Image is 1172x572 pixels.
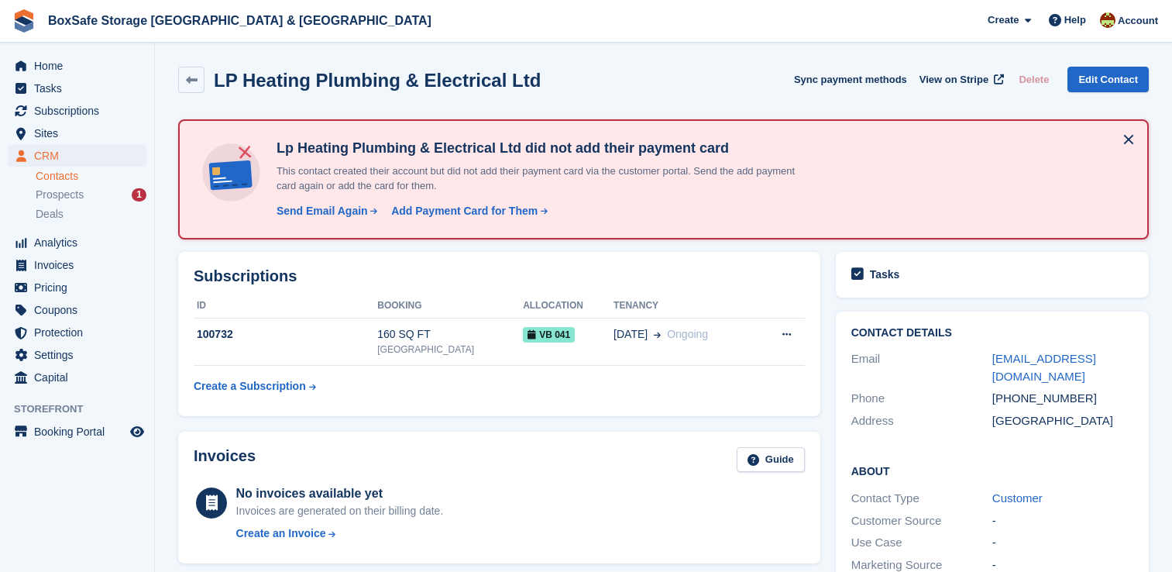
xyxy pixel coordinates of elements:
a: Customer [992,491,1043,505]
div: Invoices are generated on their billing date. [236,503,444,519]
button: Delete [1012,67,1055,92]
span: Deals [36,207,64,222]
img: Kim [1100,12,1115,28]
span: Prospects [36,188,84,202]
p: This contact created their account but did not add their payment card via the customer portal. Se... [270,164,813,194]
img: no-card-linked-e7822e413c904bf8b177c4d89f31251c4716f9871600ec3ca5bfc59e148c83f4.svg [198,140,264,205]
span: Pricing [34,277,127,298]
a: [EMAIL_ADDRESS][DOMAIN_NAME] [992,352,1096,383]
div: Create a Subscription [194,378,306,395]
a: Prospects 1 [36,187,146,203]
a: menu [8,421,146,443]
div: No invoices available yet [236,484,444,503]
h4: Lp Heating Plumbing & Electrical Ltd did not add their payment card [270,140,813,157]
div: Send Email Again [277,203,368,219]
h2: Tasks [870,267,900,281]
a: menu [8,55,146,77]
span: Tasks [34,78,127,99]
div: Email [851,350,992,385]
a: Contacts [36,169,146,184]
div: Customer Source [851,512,992,530]
div: Create an Invoice [236,525,326,542]
a: Edit Contact [1067,67,1149,92]
div: - [992,534,1133,552]
a: menu [8,254,146,276]
div: [GEOGRAPHIC_DATA] [377,343,523,357]
a: menu [8,322,146,343]
img: stora-icon-8386f47178a22dfd0bd8f6a31ec36ba5ce8667c1dd55bd0f319d3a0aa187defe.svg [12,9,36,33]
span: Home [34,55,127,77]
div: Add Payment Card for Them [391,203,538,219]
span: Booking Portal [34,421,127,443]
a: menu [8,122,146,144]
div: 100732 [194,326,377,343]
span: Protection [34,322,127,343]
span: VB 041 [523,327,575,343]
div: [PHONE_NUMBER] [992,390,1133,408]
span: CRM [34,145,127,167]
div: Address [851,412,992,430]
div: Phone [851,390,992,408]
a: Create a Subscription [194,372,316,401]
div: Use Case [851,534,992,552]
span: Invoices [34,254,127,276]
span: Account [1118,13,1158,29]
span: Sites [34,122,127,144]
th: ID [194,294,377,319]
a: menu [8,277,146,298]
h2: Invoices [194,447,256,473]
a: View on Stripe [913,67,1007,92]
span: Subscriptions [34,100,127,122]
a: menu [8,232,146,253]
th: Allocation [523,294,613,319]
div: 1 [132,188,146,202]
a: menu [8,299,146,321]
a: menu [8,100,146,122]
span: Analytics [34,232,127,253]
div: - [992,512,1133,530]
span: View on Stripe [919,72,988,88]
span: Help [1064,12,1086,28]
a: menu [8,78,146,99]
span: Capital [34,367,127,388]
a: Deals [36,206,146,222]
span: Storefront [14,401,154,417]
a: Preview store [128,422,146,441]
div: 160 SQ FT [377,326,523,343]
a: menu [8,145,146,167]
span: [DATE] [613,326,648,343]
span: Coupons [34,299,127,321]
h2: About [851,463,1133,478]
button: Sync payment methods [794,67,907,92]
span: Settings [34,344,127,366]
div: [GEOGRAPHIC_DATA] [992,412,1133,430]
h2: Subscriptions [194,267,805,285]
a: menu [8,367,146,388]
h2: Contact Details [851,327,1133,339]
a: menu [8,344,146,366]
a: Guide [737,447,805,473]
a: BoxSafe Storage [GEOGRAPHIC_DATA] & [GEOGRAPHIC_DATA] [42,8,438,33]
span: Ongoing [667,328,708,340]
span: Create [988,12,1019,28]
h2: LP Heating Plumbing & Electrical Ltd [214,70,541,91]
th: Tenancy [613,294,756,319]
a: Create an Invoice [236,525,444,542]
th: Booking [377,294,523,319]
a: Add Payment Card for Them [385,203,549,219]
div: Contact Type [851,490,992,508]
